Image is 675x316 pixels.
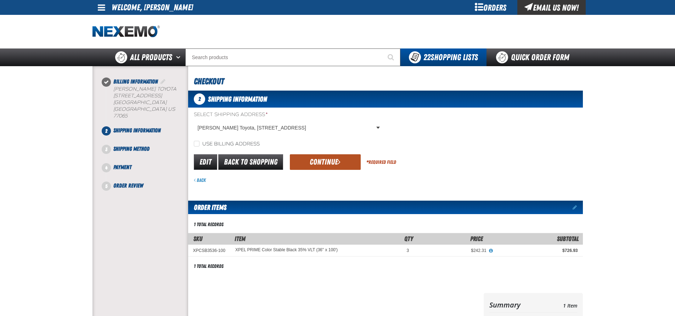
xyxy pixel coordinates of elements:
span: Order Review [113,182,143,189]
button: Continue [290,154,361,170]
button: View All Prices for XPEL PRIME Color Stable Black 35% VLT (36" x 100') [486,248,496,254]
span: 4 [102,163,111,172]
button: Open All Products pages [174,48,185,66]
span: [PERSON_NAME] Toyota, [STREET_ADDRESS] [198,124,375,132]
span: Shipping Method [113,145,150,152]
span: [PERSON_NAME] Toyota [113,86,176,92]
div: $726.93 [496,248,578,253]
span: [GEOGRAPHIC_DATA] [113,99,167,105]
span: US [168,106,175,112]
li: Shipping Method. Step 3 of 5. Not Completed [106,145,188,163]
h2: Order Items [188,201,226,214]
span: Payment [113,164,131,171]
li: Payment. Step 4 of 5. Not Completed [106,163,188,182]
label: Select Shipping Address [194,111,383,118]
a: Edit Billing Information [159,78,167,85]
div: $242.31 [419,248,486,253]
input: Use billing address [194,141,199,146]
span: Billing Information [113,78,158,85]
a: Edit items [573,205,583,210]
a: SKU [193,235,202,242]
td: 1 Item [540,299,577,311]
img: Nexemo logo [92,25,160,38]
bdo: 77065 [113,113,128,119]
span: 3 [102,145,111,154]
button: You have 22 Shopping Lists. Open to view details [400,48,486,66]
label: Use billing address [194,141,260,148]
span: 2 [194,93,205,105]
span: Checkout [194,76,224,86]
th: Summary [489,299,540,311]
span: 3 [407,248,409,253]
li: Shipping Information. Step 2 of 5. Not Completed [106,126,188,145]
input: Search [185,48,400,66]
a: Back [194,177,206,183]
span: [STREET_ADDRESS] [113,93,162,99]
nav: Checkout steps. Current step is Shipping Information. Step 2 of 5 [101,77,188,190]
a: Quick Order Form [486,48,583,66]
span: [GEOGRAPHIC_DATA] [113,106,167,112]
span: All Products [130,51,172,64]
strong: 22 [423,52,431,62]
li: Billing Information. Step 1 of 5. Completed [106,77,188,126]
span: Qty [404,235,413,242]
span: Shipping Information [113,127,161,134]
div: Required Field [366,159,396,166]
div: 1 total records [194,263,224,270]
span: Shopping Lists [423,52,478,62]
span: Shipping Information [208,95,267,103]
: XPEL PRIME Color Stable Black 35% VLT (36" x 100') [235,248,338,253]
a: Back to Shopping [218,154,283,170]
span: Price [470,235,483,242]
span: 2 [102,126,111,136]
button: Start Searching [383,48,400,66]
a: Home [92,25,160,38]
td: XPCSB3536-100 [188,245,230,256]
a: Edit [194,154,217,170]
span: 5 [102,182,111,191]
div: 1 total records [194,221,224,228]
span: Subtotal [557,235,579,242]
span: Item [235,235,246,242]
li: Order Review. Step 5 of 5. Not Completed [106,182,188,190]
